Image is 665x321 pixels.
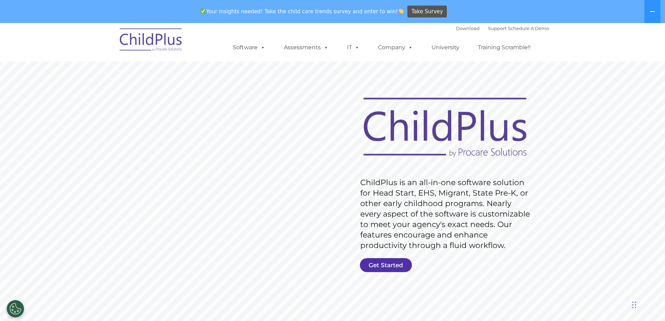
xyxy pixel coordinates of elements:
[424,41,466,54] a: University
[200,8,206,14] img: ✅
[632,294,636,315] div: Drag
[371,41,420,54] a: Company
[508,25,549,31] a: Schedule A Demo
[340,41,367,54] a: IT
[198,5,407,18] span: Your insights needed! Take the child care trends survey and enter to win!
[360,177,533,251] rs-layer: ChildPlus is an all-in-one software solution for Head Start, EHS, Migrant, State Pre-K, or other ...
[277,41,335,54] a: Assessments
[456,25,480,31] a: Download
[456,25,549,31] font: |
[488,25,507,31] a: Support
[398,8,404,14] img: 👏
[360,258,412,272] a: Get Started
[407,6,447,18] a: Take Survey
[551,246,665,321] iframe: Chat Widget
[412,6,443,18] span: Take Survey
[7,300,24,318] button: Cookies Settings
[116,23,186,58] img: ChildPlus by Procare Solutions
[471,41,538,54] a: Training Scramble!!
[226,41,272,54] a: Software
